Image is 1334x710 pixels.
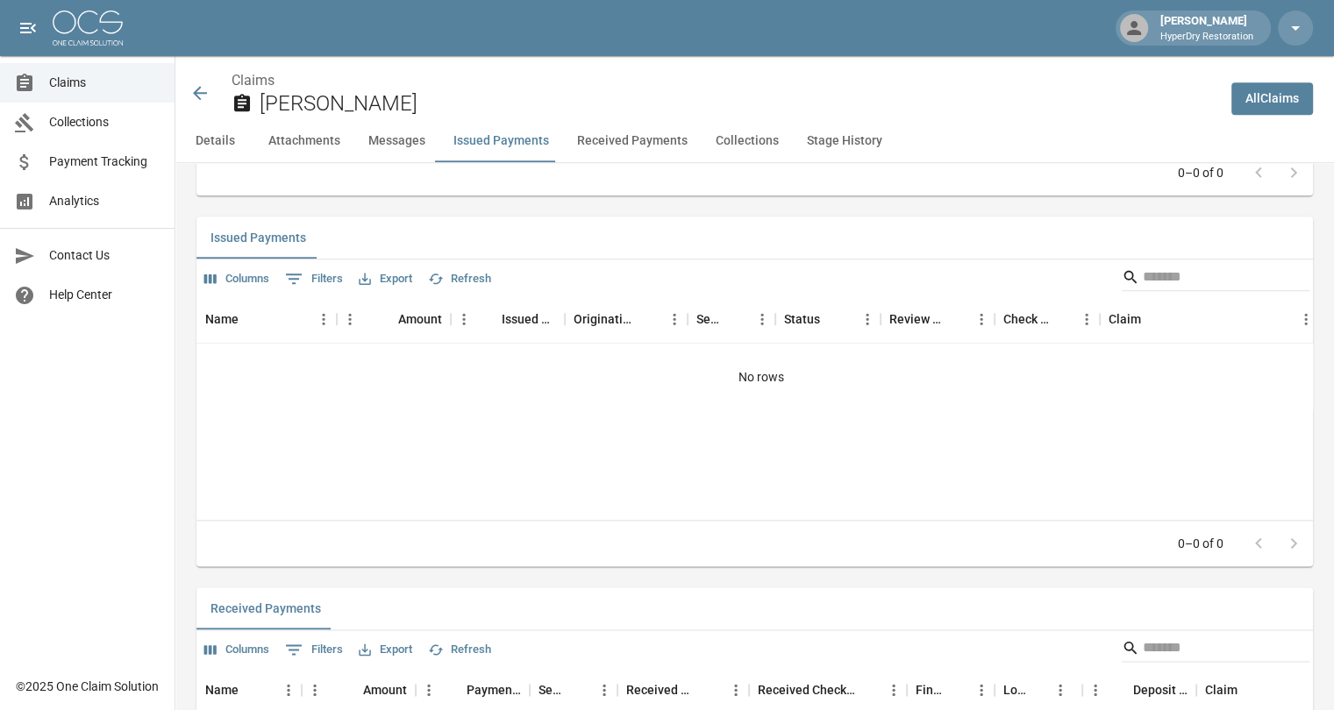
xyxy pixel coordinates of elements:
[232,70,1217,91] nav: breadcrumb
[881,295,995,344] div: Review Status
[854,306,881,332] button: Menu
[354,636,417,664] button: Export
[1238,678,1262,702] button: Sort
[416,677,442,703] button: Menu
[1028,678,1052,702] button: Sort
[1074,306,1100,332] button: Menu
[856,678,881,702] button: Sort
[698,678,723,702] button: Sort
[1109,295,1141,344] div: Claim
[1153,12,1260,44] div: [PERSON_NAME]
[1049,307,1074,331] button: Sort
[374,307,398,331] button: Sort
[688,295,775,344] div: Sent To
[49,192,161,210] span: Analytics
[49,246,161,265] span: Contact Us
[820,307,845,331] button: Sort
[49,153,161,171] span: Payment Tracking
[723,677,749,703] button: Menu
[1293,306,1319,332] button: Menu
[175,120,1334,162] div: anchor tabs
[502,295,556,344] div: Issued Date
[793,120,896,162] button: Stage History
[196,295,337,344] div: Name
[775,295,881,344] div: Status
[196,344,1326,410] div: No rows
[281,635,347,664] button: Show filters
[1047,677,1074,703] button: Menu
[232,72,275,89] a: Claims
[661,306,688,332] button: Menu
[784,295,820,344] div: Status
[724,307,749,331] button: Sort
[944,307,968,331] button: Sort
[637,307,661,331] button: Sort
[563,120,702,162] button: Received Payments
[254,120,354,162] button: Attachments
[702,120,793,162] button: Collections
[354,120,439,162] button: Messages
[591,677,617,703] button: Menu
[565,295,688,344] div: Originating From
[1231,82,1313,115] a: AllClaims
[889,295,944,344] div: Review Status
[1100,295,1319,344] div: Claim
[1141,307,1166,331] button: Sort
[439,120,563,162] button: Issued Payments
[49,286,161,304] span: Help Center
[1109,678,1133,702] button: Sort
[200,636,274,664] button: Select columns
[696,295,724,344] div: Sent To
[968,306,995,332] button: Menu
[337,295,451,344] div: Amount
[1122,263,1309,295] div: Search
[749,306,775,332] button: Menu
[574,295,637,344] div: Originating From
[205,295,239,344] div: Name
[200,266,274,293] button: Select columns
[451,306,477,332] button: Menu
[310,306,337,332] button: Menu
[1178,535,1223,552] p: 0–0 of 0
[53,11,123,46] img: ocs-logo-white-transparent.png
[337,306,363,332] button: Menu
[398,295,442,344] div: Amount
[1003,295,1049,344] div: Check Number
[424,266,496,293] button: Refresh
[275,677,302,703] button: Menu
[49,74,161,92] span: Claims
[260,91,1217,117] h2: [PERSON_NAME]
[424,636,496,664] button: Refresh
[16,678,159,695] div: © 2025 One Claim Solution
[1160,30,1253,45] p: HyperDry Restoration
[196,587,1313,629] div: related-list tabs
[196,587,335,629] button: Received Payments
[354,266,417,293] button: Export
[442,678,467,702] button: Sort
[477,307,502,331] button: Sort
[196,217,320,259] button: Issued Payments
[968,677,995,703] button: Menu
[239,307,263,331] button: Sort
[451,295,565,344] div: Issued Date
[1082,677,1109,703] button: Menu
[281,265,347,293] button: Show filters
[944,678,968,702] button: Sort
[995,295,1100,344] div: Check Number
[339,678,363,702] button: Sort
[11,11,46,46] button: open drawer
[1122,634,1309,665] div: Search
[302,677,328,703] button: Menu
[196,217,1313,259] div: related-list tabs
[881,677,907,703] button: Menu
[1178,164,1223,181] p: 0–0 of 0
[567,678,591,702] button: Sort
[175,120,254,162] button: Details
[49,113,161,131] span: Collections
